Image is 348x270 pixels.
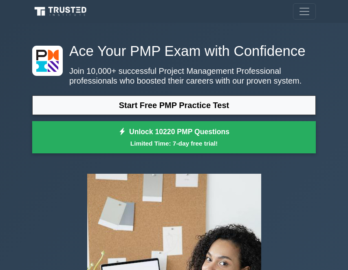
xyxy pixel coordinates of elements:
[32,95,316,115] a: Start Free PMP Practice Test
[32,42,316,60] h1: Ace Your PMP Exam with Confidence
[42,139,306,148] small: Limited Time: 7-day free trial!
[32,121,316,154] a: Unlock 10220 PMP QuestionsLimited Time: 7-day free trial!
[293,3,316,20] button: Toggle navigation
[32,66,316,86] p: Join 10,000+ successful Project Management Professional professionals who boosted their careers w...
